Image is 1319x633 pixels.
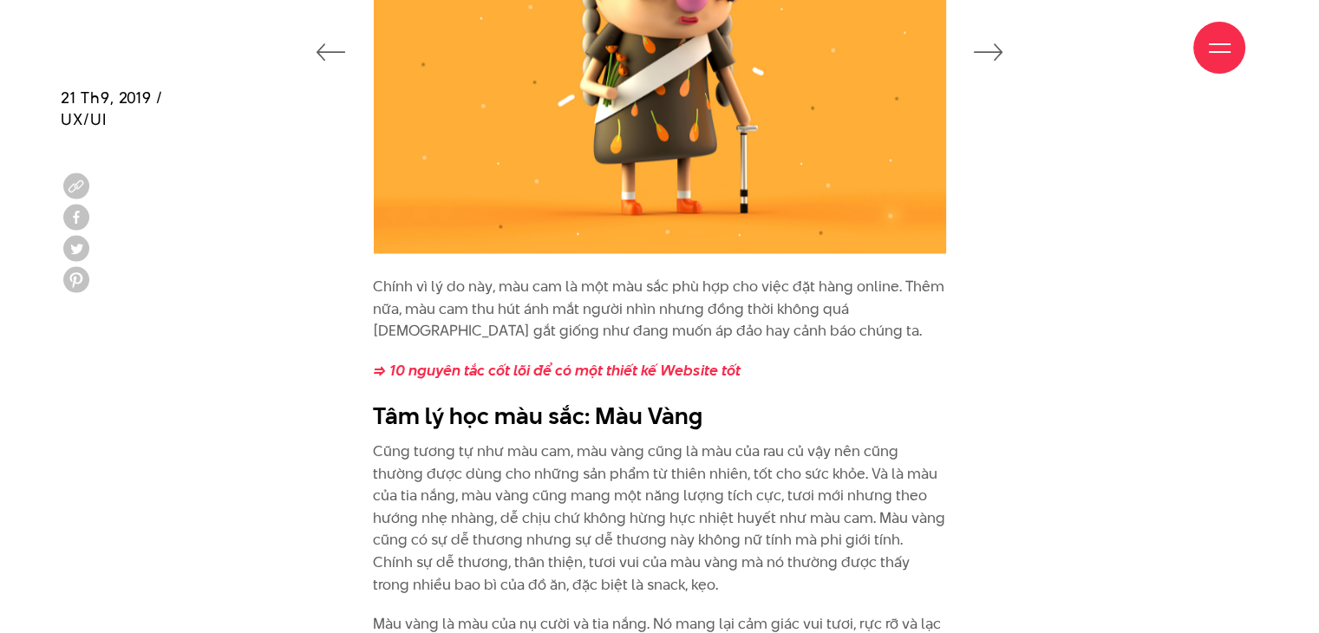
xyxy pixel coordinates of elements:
[373,440,946,596] p: Cũng tương tự như màu cam, màu vàng cũng là màu của rau củ vậy nên cũng thường được dùng cho nhữn...
[373,400,702,432] b: Tâm lý học màu sắc: Màu Vàng
[373,276,946,343] p: Chính vì lý do này, màu cam là một màu sắc phù hợp cho việc đặt hàng online. Thêm nữa, màu cam th...
[373,360,741,381] a: => 10 nguyên tắc cốt lõi để có một thiết kế Website tốt
[61,87,163,130] span: 21 Th9, 2019 / UX/UI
